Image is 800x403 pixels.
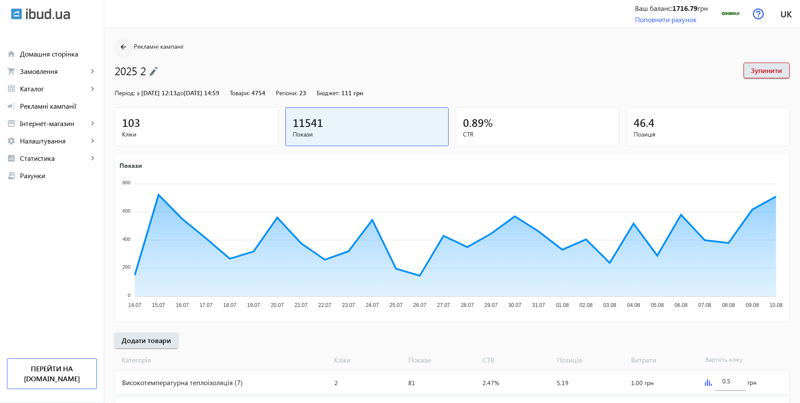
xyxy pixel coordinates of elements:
img: ibud.svg [11,8,22,20]
span: Рахунки [20,171,97,180]
tspan: 04.08 [627,302,640,308]
tspan: 26.07 [413,302,426,308]
mat-icon: storefront [7,119,16,128]
span: Зупинити [751,66,782,75]
tspan: 09.08 [746,302,759,308]
tspan: 10.08 [770,302,783,308]
mat-icon: keyboard_arrow_right [88,154,97,163]
tspan: 30.07 [508,302,521,308]
span: Рекламні кампанії [134,42,183,50]
tspan: 03.08 [603,302,616,308]
span: Категорія [115,355,331,365]
span: Інтернет-магазин [20,119,88,128]
span: Період: з [115,89,139,97]
span: Кліки [122,130,271,139]
span: 2.47% [483,379,499,387]
span: Замовлення [20,67,88,76]
mat-icon: keyboard_arrow_right [88,84,97,93]
img: graph.svg [705,379,712,386]
tspan: 800 [122,180,130,185]
tspan: 15.07 [152,302,165,308]
tspan: 01.08 [556,302,569,308]
span: Рекламні кампанії [20,102,97,110]
button: Зупинити [744,63,790,78]
a: Поповнити рахунок [635,15,697,24]
tspan: 24.07 [366,302,379,308]
tspan: 25.07 [390,302,403,308]
mat-icon: keyboard_arrow_right [88,119,97,128]
span: Кліки [331,355,405,365]
mat-icon: analytics [7,154,16,163]
img: 59ca3a413b0f53464-15064254079-dobroliv1.png [721,4,740,23]
b: 1716.79 [672,3,698,13]
span: Домашня сторінка [20,50,97,58]
span: 0.89 [463,115,484,130]
span: % [484,115,493,130]
span: Налаштування [20,137,88,145]
span: 46.4 [634,115,655,130]
mat-icon: keyboard_arrow_right [88,137,97,145]
mat-icon: keyboard_arrow_right [88,67,97,76]
span: 4754 [251,89,265,97]
span: Вартість кліку [702,355,776,365]
span: CTR [463,130,612,139]
span: Каталог [20,84,88,93]
mat-icon: shopping_cart [7,67,16,76]
span: Покази [405,355,479,365]
tspan: 19.07 [247,302,260,308]
tspan: 31.07 [532,302,545,308]
tspan: 22.07 [318,302,331,308]
tspan: 27.07 [437,302,450,308]
text: Покази [119,161,142,169]
tspan: 18.07 [223,302,236,308]
span: Позиція [634,130,783,139]
mat-icon: settings [7,137,16,145]
span: Позиція [553,355,628,365]
img: ibud_text.svg [26,8,70,20]
mat-icon: receipt_long [7,171,16,180]
span: Витрати [628,355,702,365]
span: Бюджет: [317,89,340,97]
span: Покази [293,130,442,139]
span: 111 грн [341,89,363,97]
span: 5.19 [557,379,569,387]
tspan: 29.07 [485,302,498,308]
tspan: 400 [122,236,130,242]
a: Перейти на [DOMAIN_NAME] [7,358,97,389]
tspan: 08.08 [722,302,735,308]
tspan: 02.08 [579,302,592,308]
span: [DATE] 12:13 [DATE] 14:59 [141,89,219,97]
tspan: 16.07 [176,302,189,308]
mat-icon: arrow_back [118,42,129,53]
tspan: 200 [122,264,130,270]
mat-icon: campaign [7,102,16,110]
span: Додати товари [122,336,171,345]
span: грн [747,378,757,387]
span: 103 [122,115,140,130]
div: Ваш баланс: грн [635,3,708,13]
tspan: 20.07 [271,302,284,308]
span: 2 [334,379,338,387]
img: help.svg [753,8,764,20]
span: 11541 [293,115,323,130]
span: Регіони: [276,89,298,97]
tspan: 23.07 [342,302,355,308]
tspan: 21.07 [294,302,307,308]
tspan: 17.07 [199,302,212,308]
tspan: 06.08 [674,302,688,308]
span: CTR [479,355,553,365]
tspan: 07.08 [698,302,711,308]
tspan: 0 [128,293,130,298]
mat-icon: grid_view [7,84,16,93]
tspan: 05.08 [651,302,664,308]
span: 81 [408,379,415,387]
span: 23 [299,89,306,97]
span: 1.00 грн [631,379,654,387]
tspan: 28.07 [461,302,474,308]
tspan: 600 [122,208,130,213]
span: до [177,89,184,97]
mat-icon: home [7,50,16,58]
span: Статистика [20,154,88,163]
tspan: 14.07 [128,302,141,308]
h1: 2025 2 [115,63,735,78]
